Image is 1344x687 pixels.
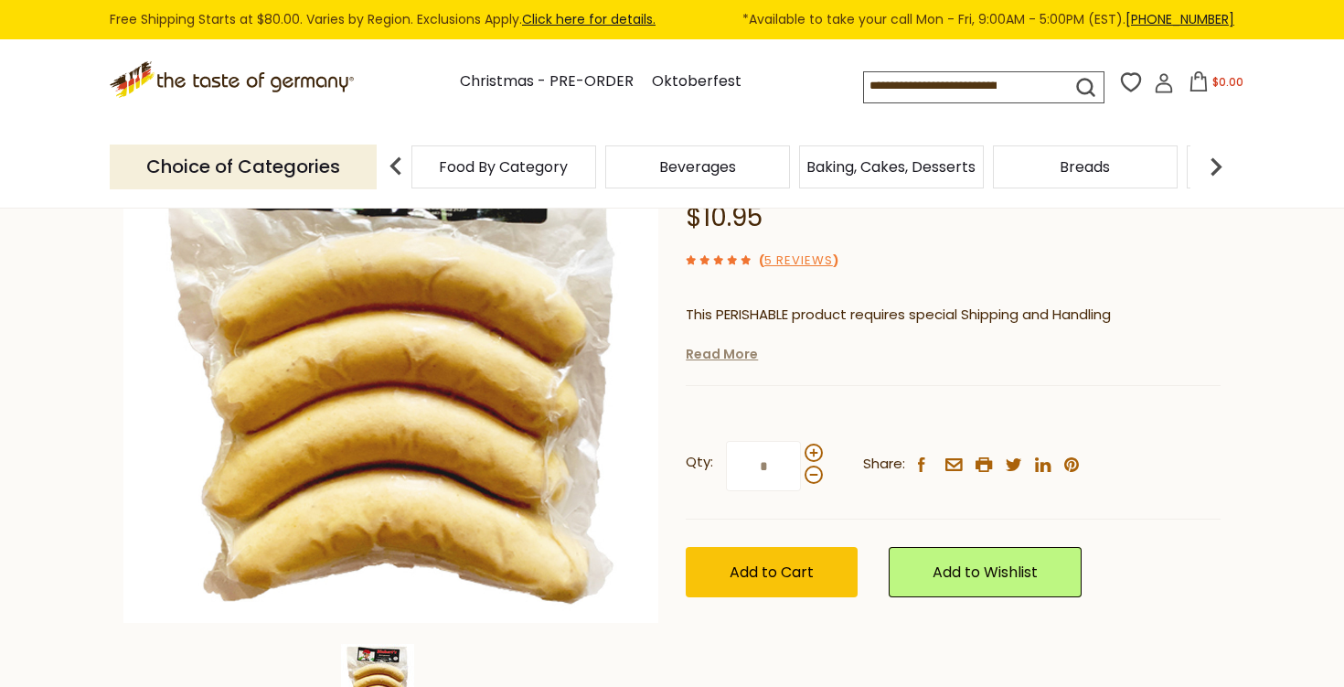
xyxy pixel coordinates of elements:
[1060,160,1110,174] a: Breads
[686,199,763,235] span: $10.95
[439,160,568,174] a: Food By Category
[378,148,414,185] img: previous arrow
[686,451,713,474] strong: Qty:
[110,9,1234,30] div: Free Shipping Starts at $80.00. Varies by Region. Exclusions Apply.
[1178,71,1255,99] button: $0.00
[1125,10,1234,28] a: [PHONE_NUMBER]
[652,70,741,94] a: Oktoberfest
[703,340,1221,363] li: We will ship this product in heat-protective packaging and ice.
[659,160,736,174] a: Beverages
[1212,74,1243,90] span: $0.00
[764,252,833,271] a: 5 Reviews
[460,70,634,94] a: Christmas - PRE-ORDER
[686,547,858,597] button: Add to Cart
[110,145,377,189] p: Choice of Categories
[522,10,656,28] a: Click here for details.
[806,160,976,174] a: Baking, Cakes, Desserts
[686,345,758,363] a: Read More
[1198,148,1234,185] img: next arrow
[863,453,905,476] span: Share:
[742,9,1234,30] span: *Available to take your call Mon - Fri, 9:00AM - 5:00PM (EST).
[730,562,814,583] span: Add to Cart
[726,441,801,491] input: Qty:
[123,88,658,623] img: Binkert's Currywurst Sausages Pre-Cooked 1lbs.
[759,252,838,269] span: ( )
[889,547,1082,597] a: Add to Wishlist
[686,304,1221,327] p: This PERISHABLE product requires special Shipping and Handling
